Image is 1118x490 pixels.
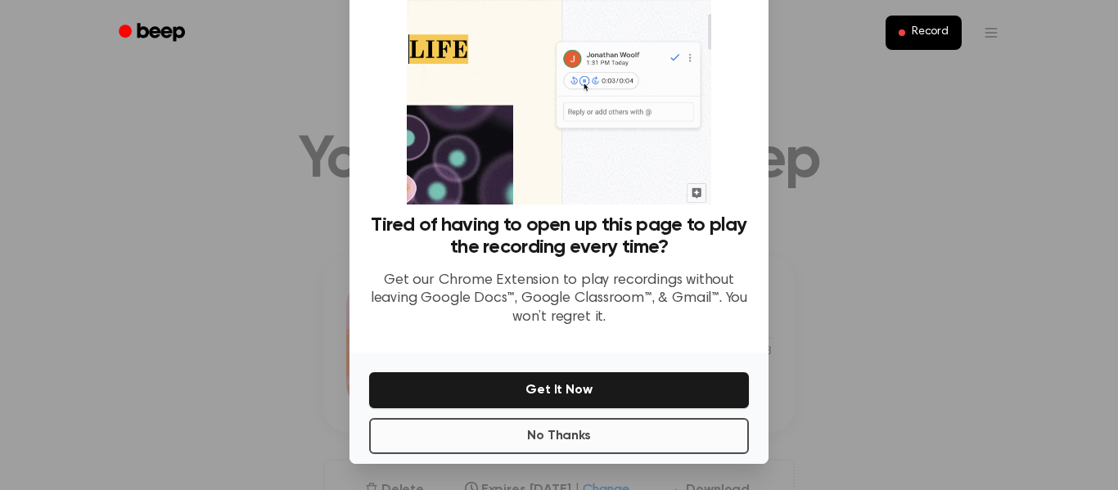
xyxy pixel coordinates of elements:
[369,372,749,408] button: Get It Now
[369,418,749,454] button: No Thanks
[107,17,200,49] a: Beep
[369,272,749,327] p: Get our Chrome Extension to play recordings without leaving Google Docs™, Google Classroom™, & Gm...
[971,13,1011,52] button: Open menu
[912,25,949,40] span: Record
[886,16,962,50] button: Record
[369,214,749,258] h3: Tired of having to open up this page to play the recording every time?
